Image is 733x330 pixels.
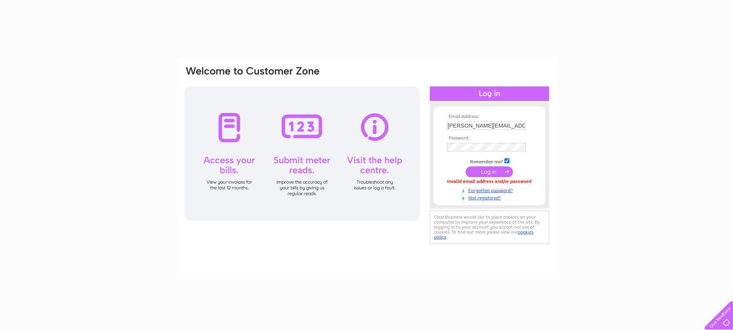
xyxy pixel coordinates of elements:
th: Password: [445,136,534,141]
td: Remember me? [445,157,534,165]
div: Invalid email address and/or password [447,179,532,184]
a: Forgotten password? [447,186,534,194]
th: Email Address: [445,114,534,119]
div: Clear Business would like to place cookies on your computer to improve your experience of the sit... [430,211,549,244]
input: Submit [466,166,513,177]
a: Not registered? [447,194,534,201]
a: cookies policy [434,229,533,240]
